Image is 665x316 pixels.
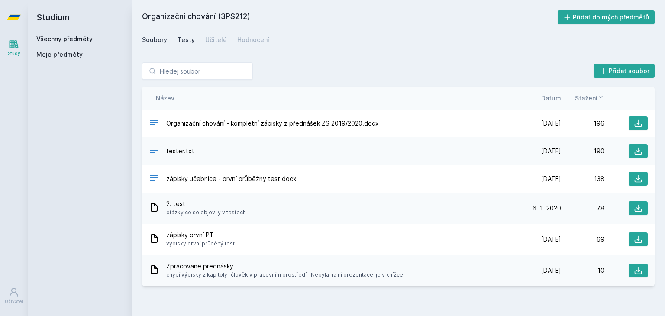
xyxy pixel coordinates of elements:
[2,283,26,309] a: Uživatel
[166,271,404,279] span: chybí výpisky z kapitoly "člověk v pracovním prostředí". Nebyla na ní prezentace, je v knížce.
[156,94,174,103] button: Název
[142,62,253,80] input: Hledej soubor
[575,94,597,103] span: Stažení
[558,10,655,24] button: Přidat do mých předmětů
[149,173,159,185] div: DOCX
[166,262,404,271] span: Zpracované přednášky
[178,35,195,44] div: Testy
[166,174,297,183] span: zápisky učebnice - první průběžný test.docx
[541,119,561,128] span: [DATE]
[237,35,269,44] div: Hodnocení
[561,204,604,213] div: 78
[205,31,227,48] a: Učitelé
[533,204,561,213] span: 6. 1. 2020
[541,266,561,275] span: [DATE]
[178,31,195,48] a: Testy
[541,94,561,103] button: Datum
[149,145,159,158] div: TXT
[575,94,604,103] button: Stažení
[594,64,655,78] button: Přidat soubor
[142,31,167,48] a: Soubory
[166,239,235,248] span: výpisky první průběný test
[36,50,83,59] span: Moje předměty
[205,35,227,44] div: Učitelé
[2,35,26,61] a: Study
[166,208,246,217] span: otázky co se objevily v testech
[541,235,561,244] span: [DATE]
[166,147,194,155] span: tester.txt
[541,174,561,183] span: [DATE]
[166,231,235,239] span: zápisky první PT
[36,35,93,42] a: Všechny předměty
[149,117,159,130] div: DOCX
[142,10,558,24] h2: Organizační chování (3PS212)
[166,200,246,208] span: 2. test
[561,174,604,183] div: 138
[561,119,604,128] div: 196
[166,119,379,128] span: Organizační chování - kompletní zápisky z přednášek ZS 2019/2020.docx
[561,147,604,155] div: 190
[142,35,167,44] div: Soubory
[237,31,269,48] a: Hodnocení
[541,147,561,155] span: [DATE]
[5,298,23,305] div: Uživatel
[561,235,604,244] div: 69
[8,50,20,57] div: Study
[561,266,604,275] div: 10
